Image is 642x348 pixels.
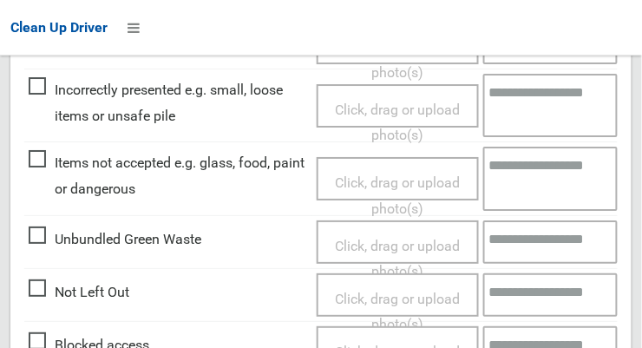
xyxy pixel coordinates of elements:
span: Click, drag or upload photo(s) [335,102,460,144]
span: Unbundled Green Waste [29,227,201,253]
span: Not Left Out [29,279,129,305]
span: Click, drag or upload photo(s) [335,291,460,333]
span: Click, drag or upload photo(s) [335,174,460,217]
span: Click, drag or upload photo(s) [335,238,460,280]
a: Clean Up Driver [10,15,108,41]
span: Items not accepted e.g. glass, food, paint or dangerous [29,150,308,201]
span: Clean Up Driver [10,19,108,36]
span: Incorrectly presented e.g. small, loose items or unsafe pile [29,77,308,128]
